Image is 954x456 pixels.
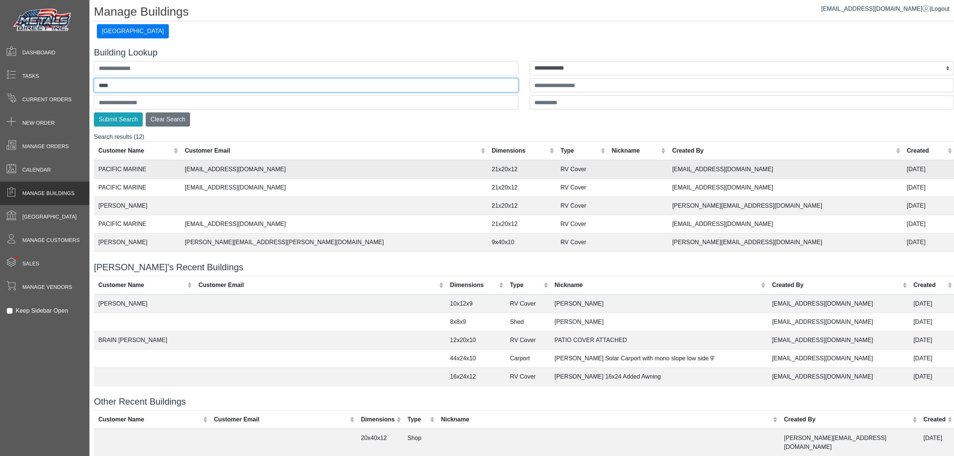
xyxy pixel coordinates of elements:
h4: [PERSON_NAME]'s Recent Buildings [94,262,954,273]
a: [EMAIL_ADDRESS][DOMAIN_NAME] [821,6,930,12]
td: 12x20x10 [446,331,506,349]
td: Shed [505,313,550,331]
td: RV Cover [505,367,550,386]
td: [DATE] [909,331,954,349]
td: [DATE] [909,313,954,331]
td: 21x20x12 [487,160,556,179]
div: Created [923,415,946,424]
td: [PERSON_NAME] [94,233,180,252]
td: [EMAIL_ADDRESS][DOMAIN_NAME] [768,313,909,331]
td: [PERSON_NAME] [94,252,180,270]
td: PACIFIC MARINE [94,179,180,197]
td: [DATE] [909,349,954,367]
td: [EMAIL_ADDRESS][DOMAIN_NAME] [668,215,903,233]
div: Customer Email [214,415,348,424]
td: PACIFIC MARINE [94,160,180,179]
span: Manage Vendors [22,283,72,291]
td: 21x20x12 [487,179,556,197]
td: [DATE] [902,179,954,197]
div: Customer Name [98,146,172,155]
td: 8x8x9 [446,313,506,331]
span: Manage Orders [22,143,69,150]
td: [EMAIL_ADDRESS][DOMAIN_NAME] [768,386,909,404]
td: [DATE] [902,160,954,179]
div: Customer Name [98,415,201,424]
td: [DATE] [909,386,954,404]
td: [PERSON_NAME][EMAIL_ADDRESS][DOMAIN_NAME] [180,252,487,270]
td: [PERSON_NAME][EMAIL_ADDRESS][DOMAIN_NAME] [668,233,903,252]
td: [PERSON_NAME] Solar Carport with mono slope low side 9' [550,349,768,367]
td: [DATE] [909,294,954,313]
td: 44x24x10 [446,349,506,367]
td: 21x20x12 [487,197,556,215]
td: RV Cover [505,386,550,404]
span: Manage Buildings [22,189,75,197]
div: Created By [772,281,901,290]
button: Submit Search [94,112,143,127]
td: [EMAIL_ADDRESS][DOMAIN_NAME] [180,215,487,233]
div: Nickname [441,415,771,424]
td: RV Cover [556,160,607,179]
td: 24x36x10 [487,252,556,270]
button: Clear Search [146,112,190,127]
td: [DATE] [909,367,954,386]
div: Nickname [555,281,759,290]
td: Shop [556,252,607,270]
td: 21x20x12 [487,215,556,233]
div: Dimensions [361,415,395,424]
div: Created [913,281,945,290]
div: Created By [784,415,911,424]
button: [GEOGRAPHIC_DATA] [97,24,169,38]
td: [EMAIL_ADDRESS][DOMAIN_NAME] [768,331,909,349]
img: Metals Direct Inc Logo [11,7,75,34]
td: RV Cover [556,197,607,215]
td: [EMAIL_ADDRESS][DOMAIN_NAME] [768,294,909,313]
td: PACIFIC MARINE [94,215,180,233]
td: 16x24x12 [446,367,506,386]
td: [EMAIL_ADDRESS][DOMAIN_NAME] [768,367,909,386]
td: BRAIN [PERSON_NAME] [94,331,194,349]
td: [PERSON_NAME] [550,294,768,313]
td: [DATE] [902,233,954,252]
td: [EMAIL_ADDRESS][DOMAIN_NAME] [668,160,903,179]
span: Calendar [22,166,51,174]
td: [PERSON_NAME][EMAIL_ADDRESS][PERSON_NAME][DOMAIN_NAME] [180,233,487,252]
td: RV Cover [505,294,550,313]
div: Type [408,415,428,424]
div: Search results (12) [94,133,954,253]
td: [PERSON_NAME][EMAIL_ADDRESS][DOMAIN_NAME] [668,197,903,215]
span: Dashboard [22,49,56,57]
td: [EMAIL_ADDRESS][DOMAIN_NAME] [180,160,487,179]
td: [EMAIL_ADDRESS][DOMAIN_NAME] [180,179,487,197]
a: [GEOGRAPHIC_DATA] [97,28,169,34]
span: • [7,245,26,270]
div: Dimensions [492,146,548,155]
td: 10x12x9 [446,294,506,313]
span: Manage Customers [22,236,80,244]
td: PATIO COVER ATTACHED [550,331,768,349]
td: RV Cover [505,331,550,349]
div: Created By [672,146,894,155]
span: Current Orders [22,96,72,103]
td: [PERSON_NAME] [550,313,768,331]
td: [PERSON_NAME] [94,294,194,313]
label: Keep Sidebar Open [16,306,68,315]
td: [EMAIL_ADDRESS][DOMAIN_NAME] [668,179,903,197]
span: Logout [931,6,950,12]
td: [PERSON_NAME] 16x24 Added Awning [550,367,768,386]
div: Type [510,281,541,290]
td: 16x16x12 [446,386,506,404]
td: [DATE] [902,197,954,215]
td: 9x40x10 [487,233,556,252]
div: Type [560,146,599,155]
span: Sales [22,260,39,268]
td: RV Cover [556,215,607,233]
h4: Building Lookup [94,47,954,58]
div: Nickname [612,146,659,155]
span: [GEOGRAPHIC_DATA] [22,213,77,221]
div: Dimensions [450,281,497,290]
td: [EMAIL_ADDRESS][DOMAIN_NAME] [768,349,909,367]
h4: Other Recent Buildings [94,396,954,407]
td: [PERSON_NAME] 16x16 Added Awning [550,386,768,404]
